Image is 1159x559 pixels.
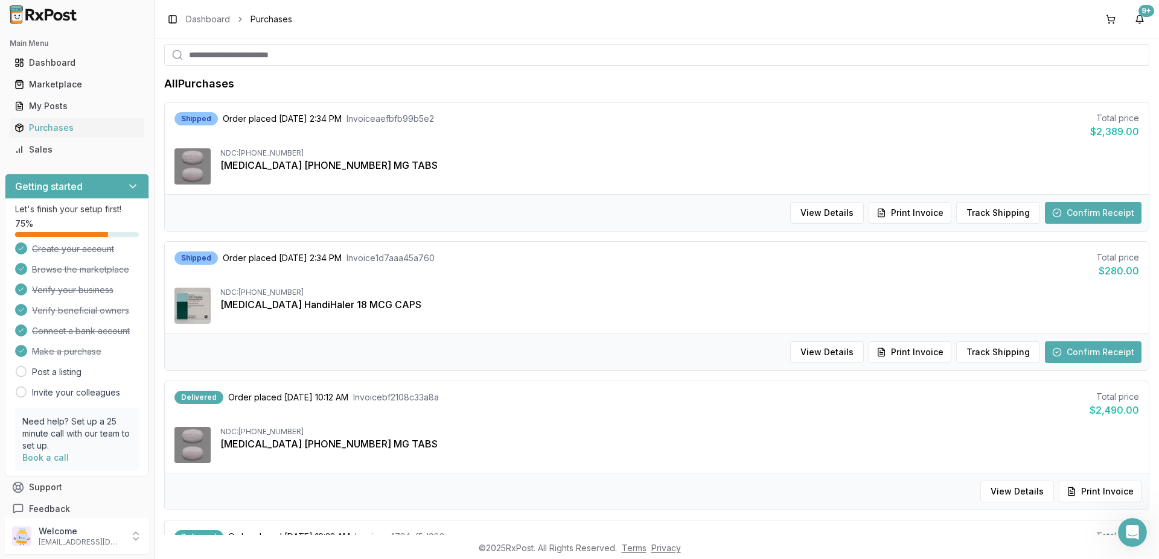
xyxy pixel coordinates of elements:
div: NDC: [PHONE_NUMBER] [220,148,1139,158]
div: [MEDICAL_DATA] [PHONE_NUMBER] MG TABS [220,437,1139,451]
span: Order placed [DATE] 2:34 PM [223,252,342,264]
a: Purchases [10,117,144,139]
div: Total price [1090,391,1139,403]
h1: All Purchases [164,75,234,92]
a: Dashboard [10,52,144,74]
div: Delivered [174,391,223,404]
div: $280.00 [1096,264,1139,278]
h3: Getting started [15,179,83,194]
span: Invoice bf2108c33a8a [353,391,439,403]
button: Confirm Receipt [1045,341,1141,363]
button: Track Shipping [956,202,1040,224]
button: Print Invoice [869,341,951,363]
div: Delivered [174,530,223,543]
button: Confirm Receipt [1045,202,1141,224]
button: Track Shipping [956,341,1040,363]
span: Order placed [DATE] 10:12 AM [228,391,348,403]
button: 9+ [1130,10,1149,29]
div: Total price [1096,251,1139,264]
div: Shipped [174,112,218,125]
div: Shipped [174,251,218,265]
div: NDC: [PHONE_NUMBER] [220,288,1139,297]
div: Dashboard [14,57,139,69]
span: Create your account [32,243,114,255]
img: Spiriva HandiHaler 18 MCG CAPS [174,288,211,324]
button: Feedback [5,498,149,520]
p: Welcome [39,525,123,537]
span: Invoice 1d7aaa45a760 [346,252,435,264]
a: Post a listing [32,366,81,378]
button: View Details [790,341,864,363]
span: Invoice e4734af5d083 [355,531,444,543]
span: Verify beneficial owners [32,305,129,317]
button: Print Invoice [1059,481,1141,502]
span: Make a purchase [32,346,101,358]
button: Marketplace [5,75,149,94]
div: $2,490.00 [1090,403,1139,417]
a: Terms [622,543,647,553]
a: Invite your colleagues [32,387,120,399]
a: Marketplace [10,74,144,95]
div: NDC: [PHONE_NUMBER] [220,427,1139,437]
span: Browse the marketplace [32,264,129,276]
a: My Posts [10,95,144,117]
a: Privacy [651,543,681,553]
span: Verify your business [32,284,113,296]
div: Total price [1090,112,1139,124]
button: My Posts [5,96,149,116]
div: Total price [1096,530,1139,542]
span: Connect a bank account [32,325,130,337]
div: [MEDICAL_DATA] [PHONE_NUMBER] MG TABS [220,158,1139,172]
button: Print Invoice [869,202,951,224]
a: Sales [10,139,144,160]
button: View Details [790,202,864,224]
span: Order placed [DATE] 10:32 AM [228,531,350,543]
a: Book a call [22,452,69,463]
button: Support [5,476,149,498]
span: 75 % [15,218,33,230]
img: Triumeq 600-50-300 MG TABS [174,427,211,463]
p: [EMAIL_ADDRESS][DOMAIN_NAME] [39,537,123,547]
button: View Details [980,481,1054,502]
img: User avatar [12,526,31,546]
div: [MEDICAL_DATA] HandiHaler 18 MCG CAPS [220,297,1139,312]
img: RxPost Logo [5,5,82,24]
span: Feedback [29,503,70,515]
div: Marketplace [14,78,139,90]
span: Invoice aefbfb99b5e2 [346,113,434,125]
p: Let's finish your setup first! [15,203,139,215]
div: My Posts [14,100,139,112]
button: Sales [5,140,149,159]
div: Sales [14,144,139,156]
img: Triumeq 600-50-300 MG TABS [174,148,211,185]
div: Purchases [14,122,139,134]
span: Purchases [251,13,292,25]
h2: Main Menu [10,39,144,48]
button: Dashboard [5,53,149,72]
p: Need help? Set up a 25 minute call with our team to set up. [22,415,132,452]
nav: breadcrumb [186,13,292,25]
button: Purchases [5,118,149,137]
a: Dashboard [186,13,230,25]
span: Order placed [DATE] 2:34 PM [223,113,342,125]
div: $2,389.00 [1090,124,1139,139]
iframe: Intercom live chat [1118,518,1147,547]
div: 9+ [1138,5,1154,17]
